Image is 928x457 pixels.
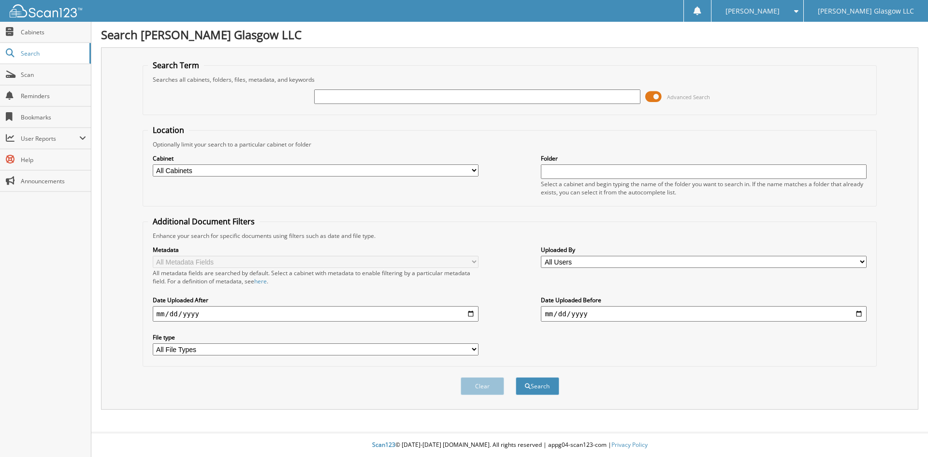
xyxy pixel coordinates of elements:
[21,71,86,79] span: Scan
[667,93,710,101] span: Advanced Search
[541,296,867,304] label: Date Uploaded Before
[21,113,86,121] span: Bookmarks
[611,441,648,449] a: Privacy Policy
[21,156,86,164] span: Help
[148,140,872,148] div: Optionally limit your search to a particular cabinet or folder
[880,411,928,457] iframe: Chat Widget
[101,27,918,43] h1: Search [PERSON_NAME] Glasgow LLC
[372,441,395,449] span: Scan123
[516,377,559,395] button: Search
[148,75,872,84] div: Searches all cabinets, folders, files, metadata, and keywords
[153,246,478,254] label: Metadata
[10,4,82,17] img: scan123-logo-white.svg
[21,92,86,100] span: Reminders
[21,28,86,36] span: Cabinets
[148,216,260,227] legend: Additional Document Filters
[91,433,928,457] div: © [DATE]-[DATE] [DOMAIN_NAME]. All rights reserved | appg04-scan123-com |
[21,177,86,185] span: Announcements
[541,154,867,162] label: Folder
[541,306,867,322] input: end
[21,49,85,58] span: Search
[153,269,478,285] div: All metadata fields are searched by default. Select a cabinet with metadata to enable filtering b...
[541,246,867,254] label: Uploaded By
[254,277,267,285] a: here
[725,8,780,14] span: [PERSON_NAME]
[148,125,189,135] legend: Location
[818,8,914,14] span: [PERSON_NAME] Glasgow LLC
[153,154,478,162] label: Cabinet
[461,377,504,395] button: Clear
[153,296,478,304] label: Date Uploaded After
[541,180,867,196] div: Select a cabinet and begin typing the name of the folder you want to search in. If the name match...
[148,232,872,240] div: Enhance your search for specific documents using filters such as date and file type.
[153,306,478,322] input: start
[148,60,204,71] legend: Search Term
[153,333,478,341] label: File type
[21,134,79,143] span: User Reports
